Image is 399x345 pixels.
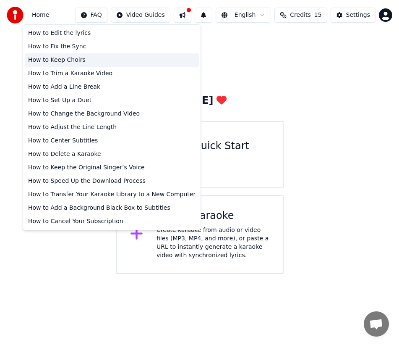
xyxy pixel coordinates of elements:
div: How to Transfer Your Karaoke Library to a New Computer [25,188,199,201]
div: How to Center Subtitles [25,134,199,147]
div: How to Keep the Original Singer’s Voice [25,161,199,174]
div: How to Fix the Sync [25,40,199,53]
div: How to Add a Background Black Box to Subtitles [25,201,199,215]
div: How to Set Up a Duet [25,94,199,107]
div: How to Adjust the Line Length [25,121,199,134]
div: How to Trim a Karaoke Video [25,67,199,80]
div: How to Cancel Your Subscription [25,215,199,228]
div: How to Keep Choirs [25,53,199,67]
div: How to Edit the lyrics [25,26,199,40]
div: How to Delete a Karaoke [25,147,199,161]
div: How to Add a Line Break [25,80,199,94]
div: How to Speed Up the Download Process [25,174,199,188]
div: How to Change the Background Video [25,107,199,121]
